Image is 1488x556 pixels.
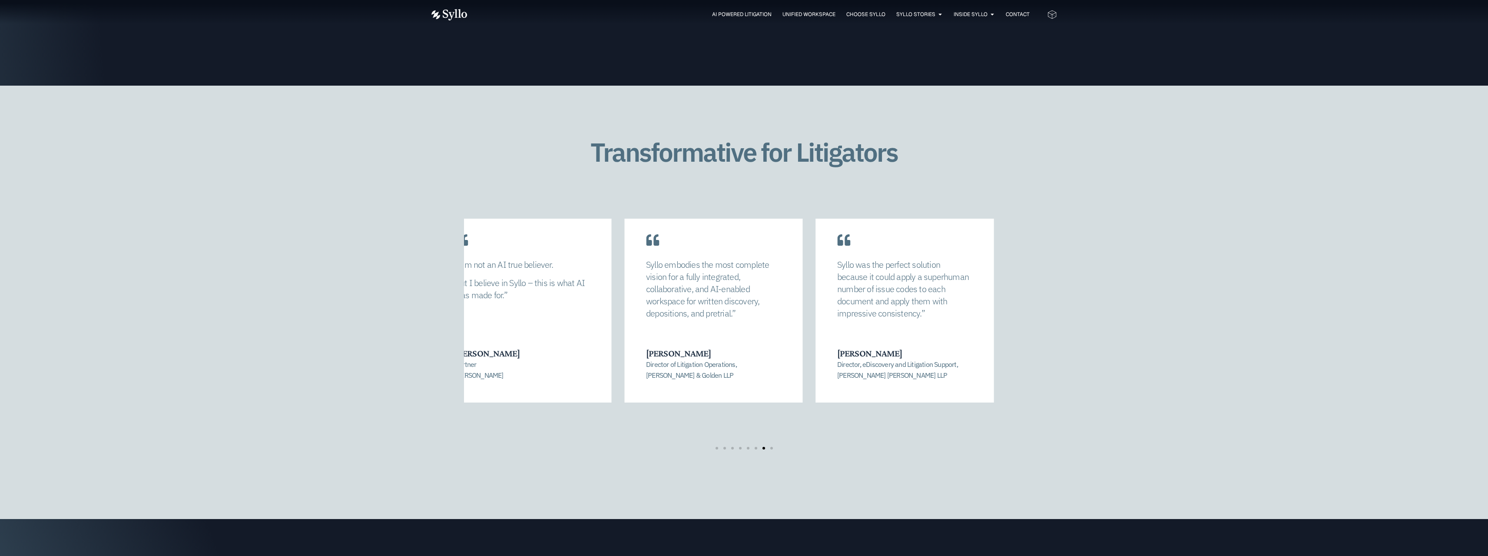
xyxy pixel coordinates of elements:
span: Go to slide 7 [762,447,765,449]
a: AI Powered Litigation [712,10,772,18]
p: But I believe in Syllo – this is what AI was made for.” [455,277,590,301]
div: Menu Toggle [484,10,1030,19]
h3: [PERSON_NAME] [455,348,589,359]
span: Go to slide 8 [770,447,773,449]
p: I am not an AI true believer. [455,259,590,271]
span: Go to slide 6 [755,447,757,449]
div: 1 / 8 [433,219,611,426]
span: Go to slide 5 [747,447,749,449]
a: Unified Workspace [782,10,835,18]
p: Partner [PERSON_NAME] [455,359,589,380]
span: Go to slide 4 [739,447,742,449]
a: Contact [1006,10,1030,18]
a: Syllo Stories [896,10,935,18]
h1: Transformative for Litigators [561,138,927,166]
span: Go to slide 2 [723,447,726,449]
a: Choose Syllo [846,10,885,18]
a: Inside Syllo [954,10,988,18]
nav: Menu [484,10,1030,19]
span: Go to slide 1 [716,447,718,449]
div: Carousel [464,219,1024,450]
span: Go to slide 3 [731,447,734,449]
img: Vector [431,9,467,20]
